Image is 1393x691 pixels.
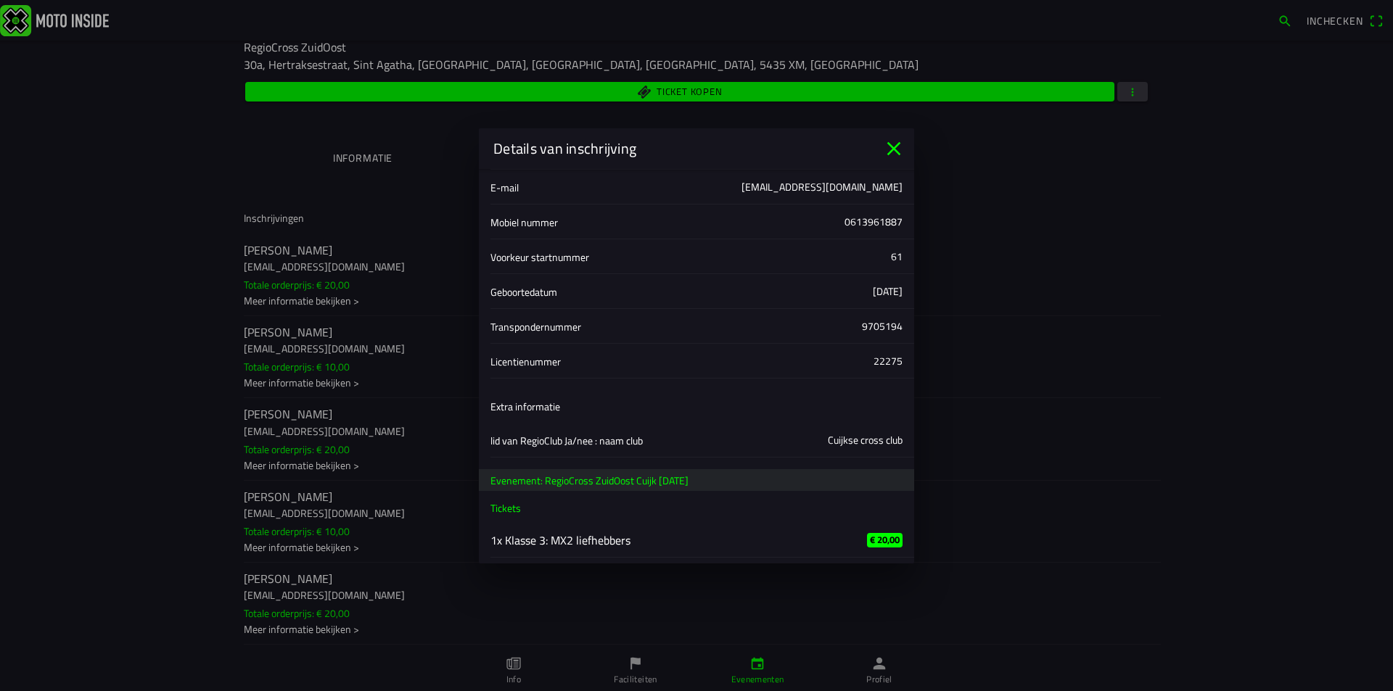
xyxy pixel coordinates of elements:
[490,319,581,334] span: Transpondernummer
[490,399,560,414] ion-label: Extra informatie
[828,432,903,447] div: Cuijkse cross club
[874,353,903,368] div: 22275
[873,284,903,299] div: [DATE]
[867,532,903,547] ion-badge: € 20,00
[891,249,903,264] div: 61
[862,318,903,334] div: 9705194
[490,215,558,230] span: Mobiel nummer
[490,433,643,448] span: lid van RegioClub Ja/nee : naam club
[741,179,903,194] div: [EMAIL_ADDRESS][DOMAIN_NAME]
[490,531,844,549] ion-label: 1x Klasse 3: MX2 liefhebbers
[490,249,589,265] span: Voorkeur startnummer
[490,284,557,299] span: Geboortedatum
[845,214,903,229] div: 0613961887
[490,472,689,487] ion-text: Evenement: RegioCross ZuidOost Cuijk [DATE]
[490,180,519,195] span: E-mail
[479,138,882,160] ion-title: Details van inschrijving
[882,137,905,160] ion-icon: close
[490,500,521,516] span: Tickets
[490,354,561,369] span: Licentienummer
